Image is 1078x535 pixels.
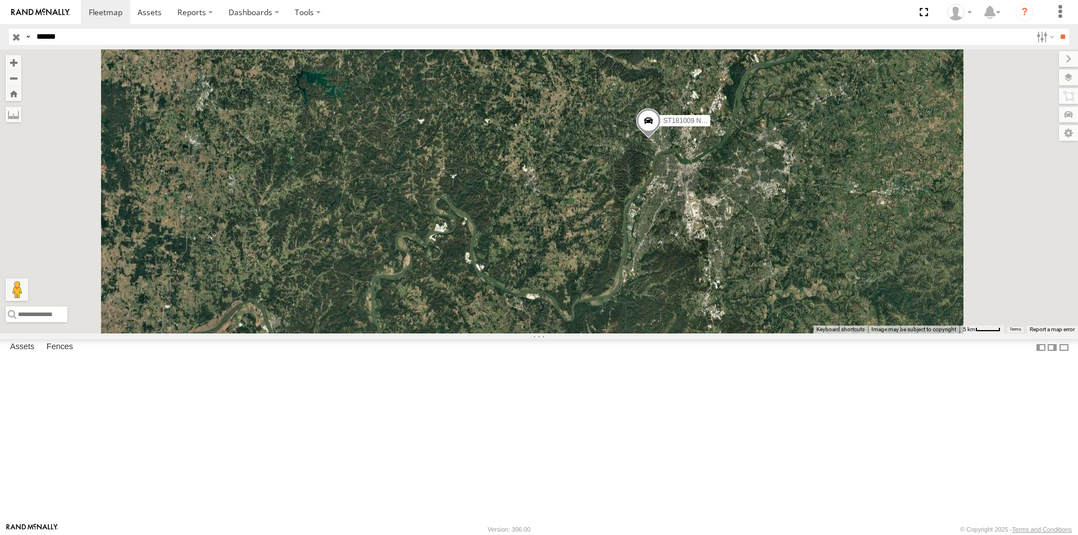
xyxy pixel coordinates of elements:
label: Assets [4,340,40,355]
a: Terms (opens in new tab) [1010,327,1021,331]
button: Zoom Home [6,86,21,101]
button: Keyboard shortcuts [816,326,865,333]
div: Eric Hargrove [943,4,976,21]
label: Hide Summary Table [1058,339,1070,355]
span: Image may be subject to copyright [871,326,956,332]
div: © Copyright 2025 - [960,526,1072,533]
button: Drag Pegman onto the map to open Street View [6,278,28,301]
div: Version: 306.00 [488,526,531,533]
label: Fences [41,340,79,355]
span: 5 km [963,326,975,332]
label: Dock Summary Table to the Right [1047,339,1058,355]
label: Search Filter Options [1032,29,1056,45]
label: Map Settings [1059,125,1078,141]
label: Measure [6,107,21,122]
label: Search Query [24,29,33,45]
i: ? [1016,3,1034,21]
button: Zoom out [6,70,21,86]
a: Terms and Conditions [1012,526,1072,533]
button: Zoom in [6,55,21,70]
span: ST181009 NEW [663,117,712,125]
img: rand-logo.svg [11,8,70,16]
button: Map Scale: 5 km per 41 pixels [960,326,1004,333]
a: Visit our Website [6,524,58,535]
a: Report a map error [1030,326,1075,332]
label: Dock Summary Table to the Left [1035,339,1047,355]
